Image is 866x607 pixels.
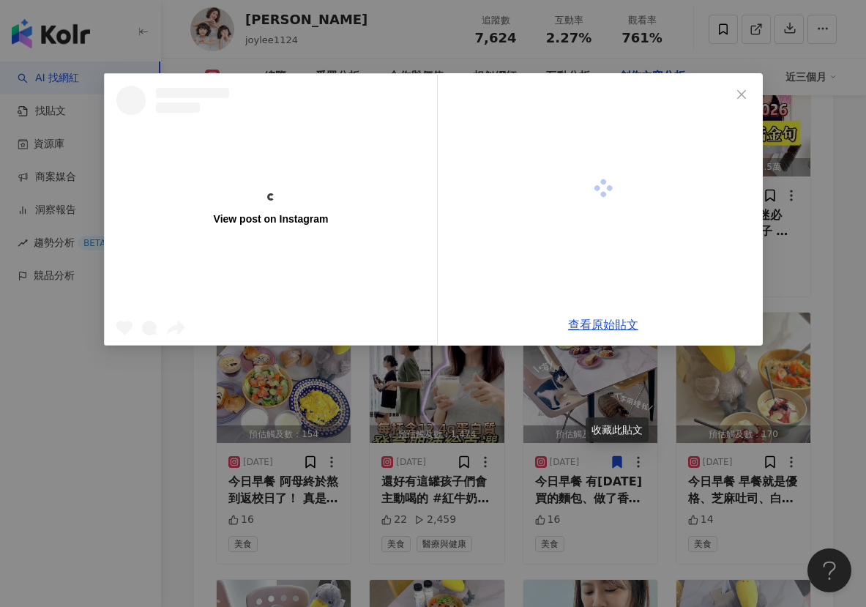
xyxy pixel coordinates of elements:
[586,417,649,442] div: 收藏此貼文
[727,80,756,109] button: Close
[568,318,638,332] a: 查看原始貼文
[213,212,328,226] div: View post on Instagram
[105,74,437,345] a: View post on Instagram
[736,89,747,100] span: close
